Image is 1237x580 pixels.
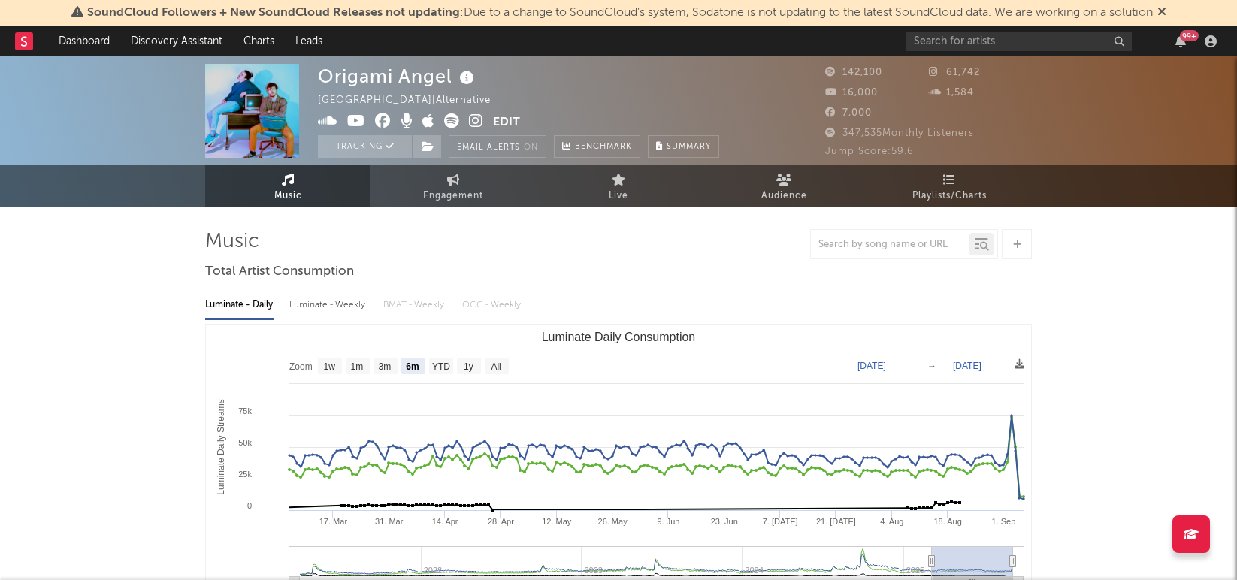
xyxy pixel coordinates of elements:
div: Luminate - Weekly [289,292,368,318]
input: Search by song name or URL [811,239,969,251]
span: 16,000 [825,88,878,98]
div: [GEOGRAPHIC_DATA] | Alternative [318,92,508,110]
button: Summary [648,135,719,158]
text: 25k [238,470,252,479]
span: 1,584 [929,88,974,98]
text: Luminate Daily Consumption [542,331,696,343]
text: 1m [351,361,364,372]
span: : Due to a change to SoundCloud's system, Sodatone is not updating to the latest SoundCloud data.... [87,7,1153,19]
text: Luminate Daily Streams [216,399,226,494]
text: 0 [247,501,252,510]
a: Engagement [370,165,536,207]
a: Discovery Assistant [120,26,233,56]
text: 21. [DATE] [816,517,856,526]
a: Dashboard [48,26,120,56]
button: 99+ [1175,35,1186,47]
text: 75k [238,406,252,415]
text: 18. Aug [933,517,961,526]
text: 3m [379,361,392,372]
text: → [927,361,936,371]
span: Playlists/Charts [912,187,987,205]
span: Summary [667,143,711,151]
a: Charts [233,26,285,56]
a: Live [536,165,701,207]
text: 9. Jun [657,517,679,526]
div: Luminate - Daily [205,292,274,318]
text: 17. Mar [319,517,348,526]
span: SoundCloud Followers + New SoundCloud Releases not updating [87,7,460,19]
span: Live [609,187,628,205]
span: 61,742 [929,68,980,77]
span: 7,000 [825,108,872,118]
text: 6m [406,361,419,372]
text: 1y [464,361,473,372]
text: 28. Apr [488,517,514,526]
a: Benchmark [554,135,640,158]
text: 50k [238,438,252,447]
a: Music [205,165,370,207]
span: Benchmark [575,138,632,156]
text: 23. Jun [711,517,738,526]
span: Music [274,187,302,205]
text: 26. May [598,517,628,526]
text: 1. Sep [992,517,1016,526]
span: Dismiss [1157,7,1166,19]
text: YTD [432,361,450,372]
text: 12. May [542,517,572,526]
button: Edit [493,113,520,132]
span: Audience [761,187,807,205]
button: Email AlertsOn [449,135,546,158]
div: Origami Angel [318,64,478,89]
text: 14. Apr [432,517,458,526]
input: Search for artists [906,32,1132,51]
span: Engagement [423,187,483,205]
text: [DATE] [857,361,886,371]
span: Total Artist Consumption [205,263,354,281]
div: 99 + [1180,30,1199,41]
span: 142,100 [825,68,882,77]
a: Leads [285,26,333,56]
text: 7. [DATE] [763,517,798,526]
button: Tracking [318,135,412,158]
text: Zoom [289,361,313,372]
text: 4. Aug [880,517,903,526]
text: [DATE] [953,361,981,371]
span: 347,535 Monthly Listeners [825,128,974,138]
a: Playlists/Charts [867,165,1032,207]
text: 31. Mar [375,517,404,526]
text: 1w [324,361,336,372]
em: On [524,143,538,152]
a: Audience [701,165,867,207]
span: Jump Score: 59.6 [825,147,914,156]
text: All [491,361,501,372]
